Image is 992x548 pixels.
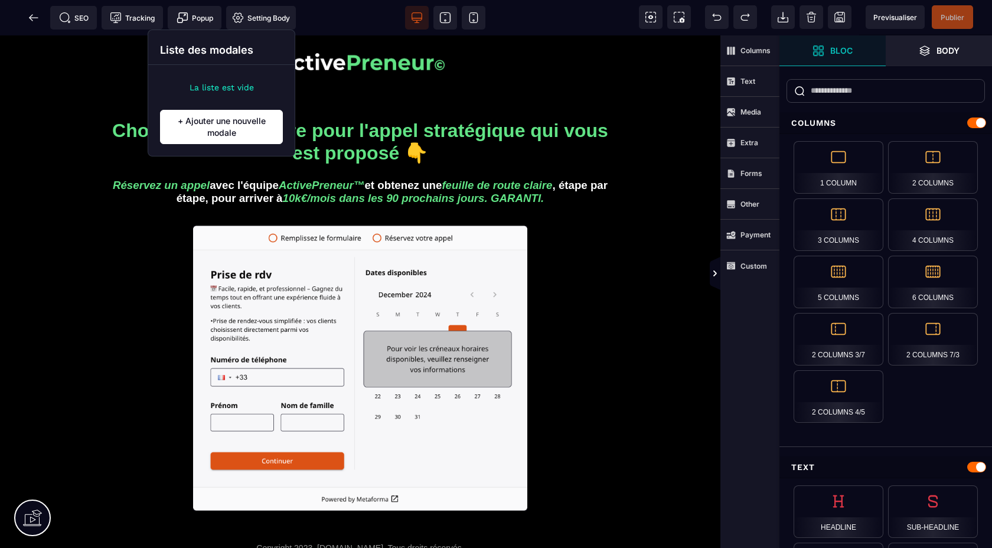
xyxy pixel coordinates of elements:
[103,79,617,135] h1: Choisissez une heure pour l'appel stratégique qui vous est proposé 👇
[888,485,978,538] div: Sub-Headline
[830,46,853,55] strong: Bloc
[103,141,617,172] h3: avec l'équipe et obtenez une , étape par étape, pour arriver à
[740,77,755,86] strong: Text
[442,143,552,156] i: feuille de route claire
[740,46,771,55] strong: Columns
[160,42,283,58] p: Liste des modales
[59,12,89,24] span: SEO
[794,370,883,423] div: 2 Columns 4/5
[232,12,290,24] span: Setting Body
[113,143,210,156] i: Réservez un appel
[740,262,767,270] strong: Custom
[160,110,283,144] p: + Ajouter une nouvelle modale
[794,198,883,251] div: 3 Columns
[110,12,155,24] span: Tracking
[740,169,762,178] strong: Forms
[279,143,365,156] i: ActivePreneur™
[667,5,691,29] span: Screenshot
[794,313,883,366] div: 2 Columns 3/7
[941,13,964,22] span: Publier
[794,256,883,308] div: 5 Columns
[779,35,886,66] span: Open Blocks
[160,83,283,92] li: La liste est vide
[888,198,978,251] div: 4 Columns
[866,5,925,29] span: Preview
[794,141,883,194] div: 1 Column
[936,46,960,55] strong: Body
[740,230,771,239] strong: Payment
[740,107,761,116] strong: Media
[740,138,758,147] strong: Extra
[888,313,978,366] div: 2 Columns 7/3
[873,13,917,22] span: Previsualiser
[886,35,992,66] span: Open Layer Manager
[193,190,527,476] img: 09952155035f594fdb566f33720bf394_Capture_d%E2%80%99e%CC%81cran_2024-12-05_a%CC%80_16.47.36.png
[740,200,759,208] strong: Other
[779,456,992,478] div: Text
[276,18,445,35] img: 7b87ecaa6c95394209cf9458865daa2d_ActivePreneur%C2%A9.png
[888,256,978,308] div: 6 Columns
[779,112,992,134] div: Columns
[283,156,544,169] i: 10k€/mois dans les 90 prochains jours. GARANTI.
[639,5,663,29] span: View components
[888,141,978,194] div: 2 Columns
[794,485,883,538] div: Headline
[177,12,213,24] span: Popup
